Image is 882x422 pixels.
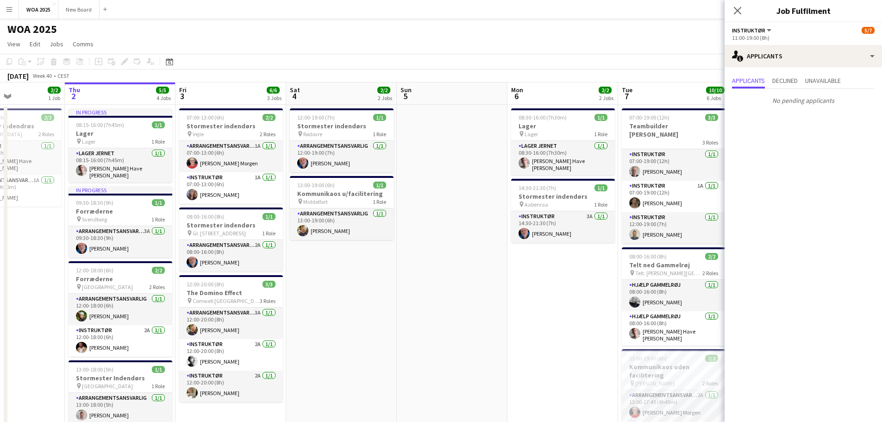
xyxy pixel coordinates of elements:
a: Comms [69,38,97,50]
app-card-role: Arrangementsansvarlig2A1/108:00-16:00 (8h)[PERSON_NAME] [179,240,283,271]
span: 2 [67,91,80,101]
span: 14:30-21:30 (7h) [519,184,556,191]
h3: Teambuilder [PERSON_NAME] [622,122,726,139]
span: Thu [69,86,80,94]
span: 3/3 [705,114,718,121]
app-card-role: Arrangementsansvarlig1/113:00-19:00 (6h)[PERSON_NAME] [290,208,394,240]
app-card-role: Arrangementsansvarlig1A1/107:00-13:00 (6h)[PERSON_NAME] Morgen [179,141,283,172]
span: Middelfart [303,198,328,205]
a: View [4,38,24,50]
app-card-role: Arrangementsansvarlig2A1/113:00-17:45 (4h45m)[PERSON_NAME] Morgen [622,390,726,422]
span: 2/2 [48,87,61,94]
app-card-role: Arrangementsansvarlig3A1/109:30-18:30 (9h)[PERSON_NAME] [69,226,172,258]
app-card-role: Instruktør2A1/112:00-18:00 (6h)[PERSON_NAME] [69,325,172,357]
app-card-role: Instruktør1A1/107:00-19:00 (12h)[PERSON_NAME] [622,181,726,212]
span: 5/5 [156,87,169,94]
div: 1 Job [48,94,60,101]
span: 1/1 [373,182,386,189]
span: 5/7 [862,27,875,34]
span: 2/2 [705,253,718,260]
span: Gl. [STREET_ADDRESS] [193,230,246,237]
span: 12:00-19:00 (7h) [297,114,335,121]
app-job-card: 08:00-16:00 (8h)1/1Stormester indendørs Gl. [STREET_ADDRESS]1 RoleArrangementsansvarlig2A1/108:00... [179,208,283,271]
span: Rødovre [303,131,322,138]
span: 6/6 [267,87,280,94]
app-job-card: 12:00-19:00 (7h)1/1Stormester indendørs Rødovre1 RoleArrangementsansvarlig1/112:00-19:00 (7h)[PER... [290,108,394,172]
app-card-role: Instruktør2A1/112:00-20:00 (8h)[PERSON_NAME] [179,371,283,402]
app-card-role: Instruktør2A1/112:00-20:00 (8h)[PERSON_NAME] [179,339,283,371]
span: 1/1 [263,213,275,220]
span: [PERSON_NAME] [635,380,675,387]
span: 12:00-18:00 (6h) [76,267,113,274]
span: 10/10 [706,87,725,94]
h3: Stormester Indendørs [69,374,172,382]
app-card-role: Instruktør1/112:00-19:00 (7h)[PERSON_NAME] [622,212,726,244]
div: 11:00-19:00 (8h) [732,34,875,41]
button: New Board [58,0,100,19]
span: 5 [399,91,412,101]
h3: Kommunikaos uden facilitering [622,363,726,379]
app-job-card: In progress09:30-18:30 (9h)1/1Forræderne Svendborg1 RoleArrangementsansvarlig3A1/109:30-18:30 (9h... [69,186,172,258]
span: Edit [30,40,40,48]
span: 2/2 [705,355,718,362]
div: 2 Jobs [378,94,392,101]
span: 1 Role [262,230,275,237]
span: 1 Role [373,131,386,138]
span: View [7,40,20,48]
span: 2/2 [152,267,165,274]
span: 1 Role [151,216,165,223]
span: 07:00-13:00 (6h) [187,114,224,121]
span: 09:30-18:30 (9h) [76,199,113,206]
span: Vejle [193,131,204,138]
span: 4 [288,91,300,101]
app-card-role: Instruktør1A1/107:00-13:00 (6h)[PERSON_NAME] [179,172,283,204]
span: Jobs [50,40,63,48]
span: 1 Role [594,201,607,208]
span: Unavailable [805,77,841,84]
span: 13:00-18:00 (5h) [76,366,113,373]
div: 4 Jobs [156,94,171,101]
div: Applicants [725,45,882,67]
a: Jobs [46,38,67,50]
h3: Forræderne [69,207,172,215]
h3: Stormester indendørs [511,192,615,201]
span: [GEOGRAPHIC_DATA] [82,383,133,390]
span: 2 Roles [702,380,718,387]
app-card-role: Arrangementsansvarlig1/112:00-19:00 (7h)[PERSON_NAME] [290,141,394,172]
div: In progress08:15-16:00 (7h45m)1/1Lager Lager1 RoleLager Jernet1/108:15-16:00 (7h45m)[PERSON_NAME]... [69,108,172,183]
span: 13:00-19:00 (6h) [297,182,335,189]
div: 3 Jobs [267,94,281,101]
button: Instruktør [732,27,773,34]
span: 1 Role [594,131,607,138]
div: 07:00-19:00 (12h)3/3Teambuilder [PERSON_NAME]3 RolesInstruktør1/107:00-19:00 (12h)[PERSON_NAME]In... [622,108,726,244]
span: 3 Roles [702,139,718,146]
div: 07:00-13:00 (6h)2/2Stormester indendørs Vejle2 RolesArrangementsansvarlig1A1/107:00-13:00 (6h)[PE... [179,108,283,204]
div: CEST [57,72,69,79]
a: Edit [26,38,44,50]
span: Fri [179,86,187,94]
app-card-role: Hjælp Gammelrøj1/108:00-16:00 (8h)[PERSON_NAME] Have [PERSON_NAME] [622,311,726,346]
span: 1 Role [151,383,165,390]
span: 2 Roles [149,283,165,290]
button: WOA 2025 [19,0,58,19]
div: 12:00-18:00 (6h)2/2Forræderne [GEOGRAPHIC_DATA]2 RolesArrangementsansvarlig1/112:00-18:00 (6h)[PE... [69,261,172,357]
div: [DATE] [7,71,29,81]
span: 1/1 [594,114,607,121]
span: 07:00-19:00 (12h) [629,114,669,121]
span: 2 Roles [702,270,718,277]
div: 13:00-19:00 (6h)1/1Kommunikaos u/facilitering Middelfart1 RoleArrangementsansvarlig1/113:00-19:00... [290,176,394,240]
h3: Stormester indendørs [179,221,283,229]
span: Week 40 [31,72,54,79]
h3: Lager [511,122,615,130]
h3: Telt ned Gammelrøj [622,261,726,269]
span: 1 Role [151,138,165,145]
span: Svendborg [82,216,107,223]
span: 1/1 [152,199,165,206]
app-job-card: 08:30-16:00 (7h30m)1/1Lager Lager1 RoleLager Jernet1/108:30-16:00 (7h30m)[PERSON_NAME] Have [PERS... [511,108,615,175]
span: 1/1 [594,184,607,191]
h3: The Domino Effect [179,289,283,297]
app-job-card: 08:00-16:00 (8h)2/2Telt ned Gammelrøj Telt. [PERSON_NAME][GEOGRAPHIC_DATA]2 RolesHjælp Gammelrøj1... [622,247,726,346]
span: Lager [525,131,538,138]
